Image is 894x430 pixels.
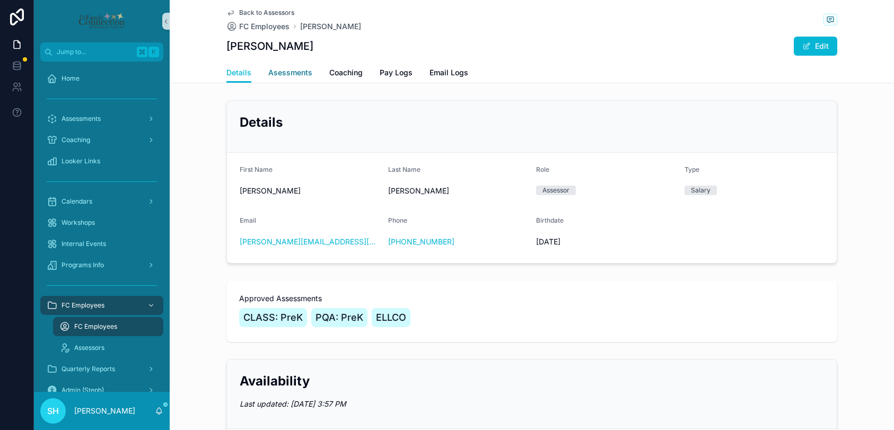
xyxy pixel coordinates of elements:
span: FC Employees [74,322,117,331]
a: Admin (Steph) [40,381,163,400]
span: Internal Events [62,240,106,248]
span: Approved Assessments [239,293,825,304]
span: Email Logs [430,67,468,78]
a: Assessors [53,338,163,357]
span: SH [47,405,59,417]
h2: Availability [240,372,824,390]
span: Email [240,216,256,224]
a: [PERSON_NAME][EMAIL_ADDRESS][DOMAIN_NAME] [240,236,380,247]
span: Last Name [388,165,420,173]
span: Programs Info [62,261,104,269]
span: Details [226,67,251,78]
span: Pay Logs [380,67,413,78]
span: [PERSON_NAME] [388,186,528,196]
a: Quarterly Reports [40,359,163,379]
span: Coaching [62,136,90,144]
span: CLASS: PreK [243,310,303,325]
a: Asessments [268,63,312,84]
span: Phone [388,216,407,224]
span: Looker Links [62,157,100,165]
img: App logo [78,13,125,30]
span: Assessments [62,115,101,123]
span: Coaching [329,67,363,78]
span: Birthdate [536,216,564,224]
button: Edit [794,37,837,56]
span: ELLCO [376,310,406,325]
a: [PERSON_NAME] [300,21,361,32]
a: Home [40,69,163,88]
span: Back to Assessors [239,8,294,17]
span: First Name [240,165,273,173]
a: Internal Events [40,234,163,253]
a: Looker Links [40,152,163,171]
a: Assessments [40,109,163,128]
div: Salary [691,186,711,195]
span: FC Employees [62,301,104,310]
a: [PHONE_NUMBER] [388,236,454,247]
span: K [150,48,158,56]
span: PQA: PreK [315,310,363,325]
a: Pay Logs [380,63,413,84]
span: Assessors [74,344,104,352]
span: Workshops [62,218,95,227]
a: Email Logs [430,63,468,84]
a: Programs Info [40,256,163,275]
span: Calendars [62,197,92,206]
div: scrollable content [34,62,170,392]
a: Coaching [329,63,363,84]
a: Workshops [40,213,163,232]
a: Coaching [40,130,163,150]
button: Jump to...K [40,42,163,62]
span: Quarterly Reports [62,365,115,373]
a: FC Employees [53,317,163,336]
span: Home [62,74,80,83]
a: Details [226,63,251,83]
span: FC Employees [239,21,290,32]
div: Assessor [542,186,569,195]
a: Calendars [40,192,163,211]
em: Last updated: [DATE] 3:57 PM [240,399,346,408]
span: Admin (Steph) [62,386,104,394]
a: FC Employees [40,296,163,315]
p: [PERSON_NAME] [74,406,135,416]
h2: Details [240,113,824,131]
span: [PERSON_NAME] [240,186,380,196]
span: Role [536,165,549,173]
span: Jump to... [57,48,133,56]
a: FC Employees [226,21,290,32]
span: Type [685,165,699,173]
h1: [PERSON_NAME] [226,39,313,54]
span: [DATE] [536,236,676,247]
a: Back to Assessors [226,8,294,17]
span: Asessments [268,67,312,78]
